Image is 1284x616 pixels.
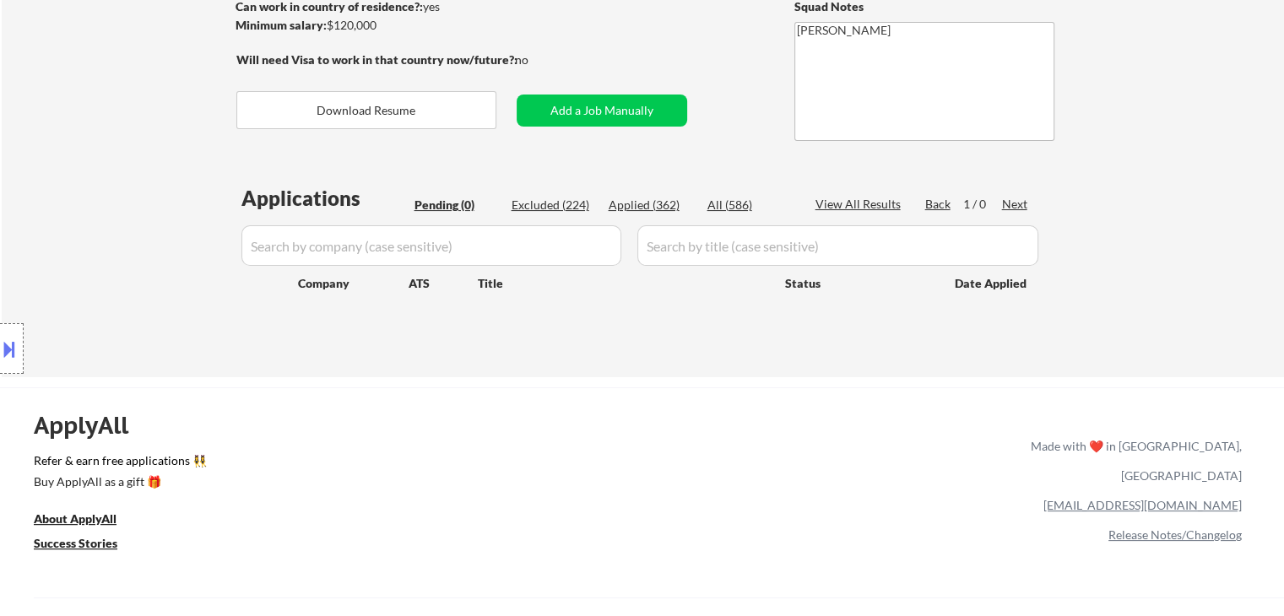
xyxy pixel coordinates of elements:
div: Title [478,275,769,292]
div: Company [298,275,409,292]
button: Add a Job Manually [517,95,687,127]
strong: Minimum salary: [236,18,327,32]
div: ATS [409,275,478,292]
a: Release Notes/Changelog [1108,527,1242,542]
div: Applications [241,188,409,208]
div: $120,000 [236,17,517,34]
div: Excluded (224) [512,197,596,213]
a: Refer & earn free applications 👯‍♀️ [34,455,678,473]
div: 1 / 0 [963,196,1002,213]
strong: Will need Visa to work in that country now/future?: [236,52,517,67]
input: Search by title (case sensitive) [637,225,1038,266]
div: Next [1002,196,1029,213]
div: Made with ❤️ in [GEOGRAPHIC_DATA], [GEOGRAPHIC_DATA] [1024,431,1242,490]
div: Back [925,196,952,213]
div: Applied (362) [609,197,693,213]
a: [EMAIL_ADDRESS][DOMAIN_NAME] [1043,498,1242,512]
div: Status [785,267,930,298]
input: Search by company (case sensitive) [241,225,621,266]
div: View All Results [815,196,906,213]
div: no [515,51,563,68]
button: Download Resume [236,91,496,129]
div: Pending (0) [414,197,499,213]
div: Date Applied [955,275,1029,292]
div: All (586) [707,197,792,213]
